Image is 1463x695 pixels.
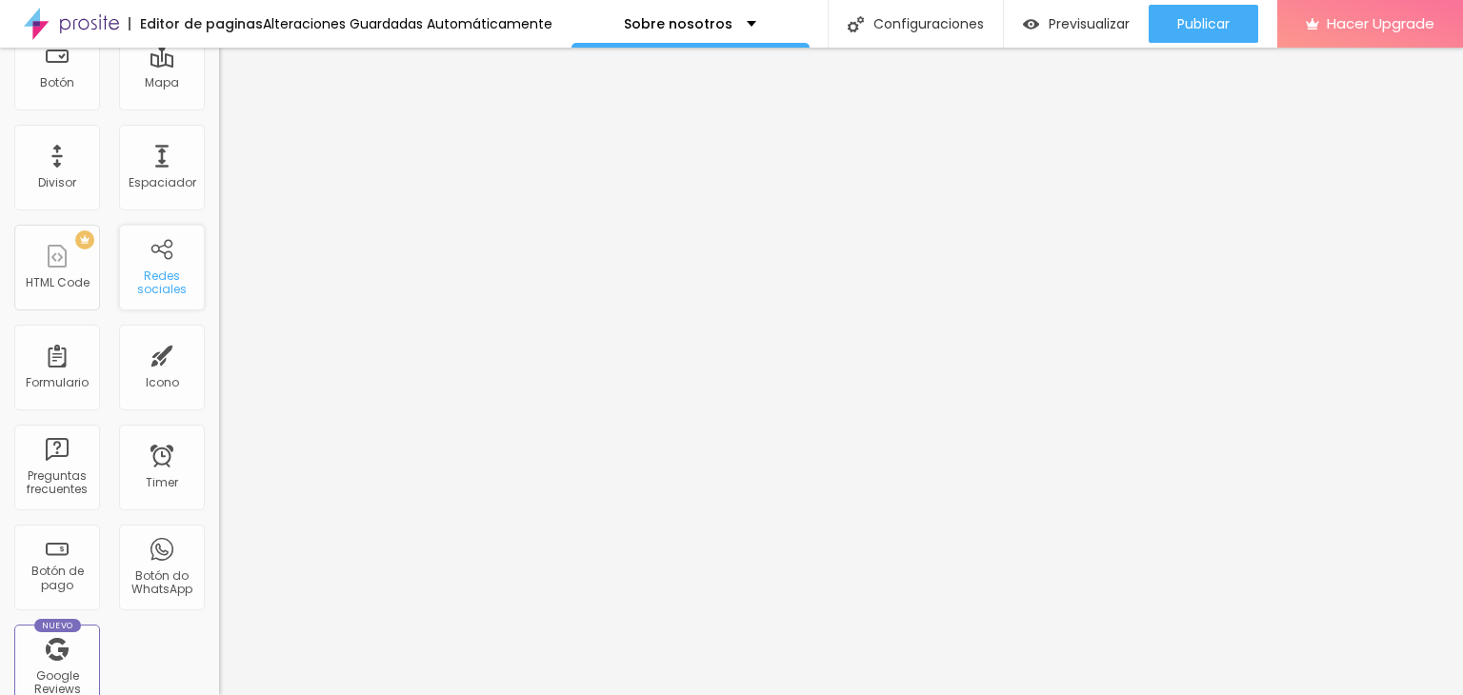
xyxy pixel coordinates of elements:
[26,376,89,389] div: Formulario
[38,176,76,189] div: Divisor
[40,76,74,89] div: Botón
[129,17,263,30] div: Editor de paginas
[19,469,94,497] div: Preguntas frecuentes
[124,269,199,297] div: Redes sociales
[1049,16,1130,31] span: Previsualizar
[1149,5,1258,43] button: Publicar
[26,276,90,289] div: HTML Code
[1327,15,1434,31] span: Hacer Upgrade
[624,17,732,30] p: Sobre nosotros
[848,16,864,32] img: Icone
[129,176,196,189] div: Espaciador
[146,376,179,389] div: Icono
[1023,16,1039,32] img: view-1.svg
[1177,16,1230,31] span: Publicar
[263,17,552,30] div: Alteraciones Guardadas Automáticamente
[124,569,199,597] div: Botón do WhatsApp
[19,565,94,592] div: Botón de pago
[34,619,81,632] div: Nuevo
[146,476,178,489] div: Timer
[219,48,1463,695] iframe: Editor
[145,76,179,89] div: Mapa
[1004,5,1149,43] button: Previsualizar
